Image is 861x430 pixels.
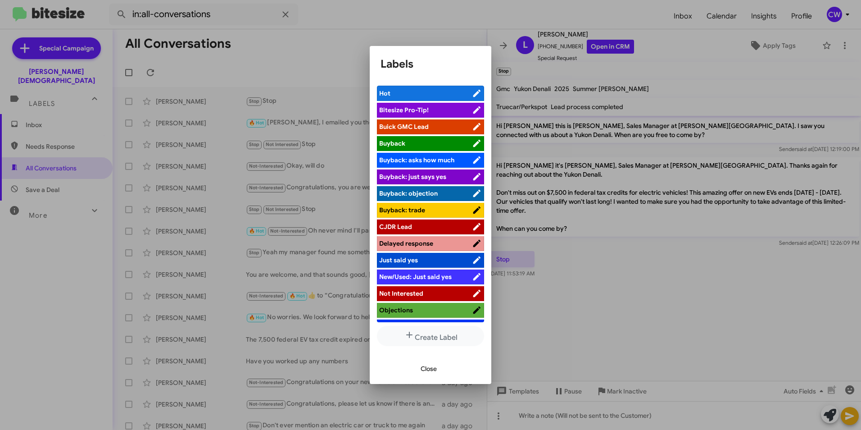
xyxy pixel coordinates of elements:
[377,326,484,346] button: Create Label
[379,223,412,231] span: CJDR Lead
[379,189,438,197] span: Buyback: objection
[379,139,405,147] span: Buyback
[379,173,446,181] span: Buyback: just says yes
[421,361,437,377] span: Close
[379,206,425,214] span: Buyback: trade
[379,89,390,97] span: Hot
[379,156,454,164] span: Buyback: asks how much
[379,239,433,247] span: Delayed response
[381,57,480,71] h1: Labels
[379,106,429,114] span: Bitesize Pro-Tip!
[413,361,444,377] button: Close
[379,306,413,314] span: Objections
[379,273,452,281] span: New/Used: Just said yes
[379,289,423,297] span: Not Interested
[379,256,418,264] span: Just said yes
[379,123,429,131] span: Buick GMC Lead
